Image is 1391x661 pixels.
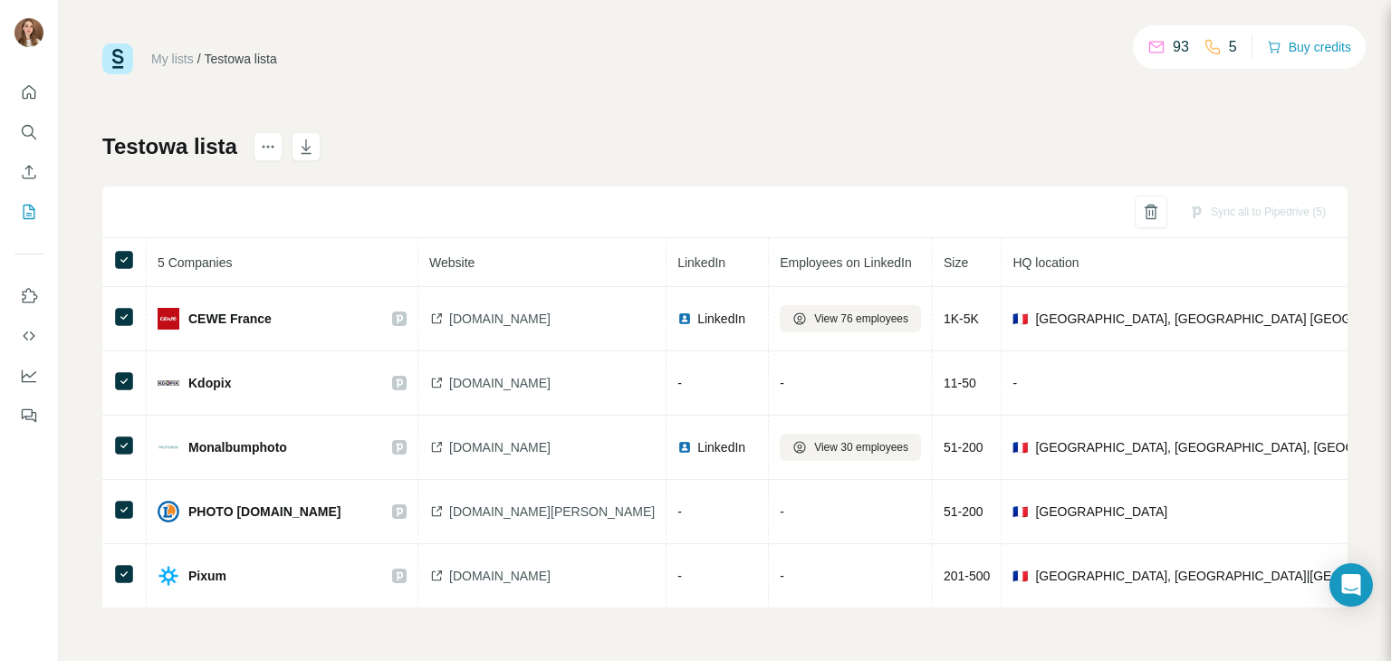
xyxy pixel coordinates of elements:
[1035,503,1167,521] span: [GEOGRAPHIC_DATA]
[697,310,745,328] span: LinkedIn
[158,255,233,270] span: 5 Companies
[697,438,745,456] span: LinkedIn
[188,503,341,521] span: PHOTO [DOMAIN_NAME]
[188,438,287,456] span: Monalbumphoto
[449,310,551,328] span: [DOMAIN_NAME]
[14,156,43,188] button: Enrich CSV
[158,308,179,330] img: company-logo
[158,565,179,587] img: company-logo
[449,503,655,521] span: [DOMAIN_NAME][PERSON_NAME]
[944,311,979,326] span: 1K-5K
[1329,563,1373,607] div: Open Intercom Messenger
[197,50,201,68] li: /
[1012,310,1028,328] span: 🇫🇷
[944,504,983,519] span: 51-200
[677,311,692,326] img: LinkedIn logo
[944,569,990,583] span: 201-500
[780,569,784,583] span: -
[1173,36,1189,58] p: 93
[1267,34,1351,60] button: Buy credits
[944,376,976,390] span: 11-50
[14,76,43,109] button: Quick start
[677,440,692,455] img: LinkedIn logo
[14,399,43,432] button: Feedback
[1012,376,1017,390] span: -
[449,374,551,392] span: [DOMAIN_NAME]
[780,305,921,332] button: View 76 employees
[188,310,272,328] span: CEWE France
[205,50,277,68] div: Testowa lista
[1229,36,1237,58] p: 5
[102,132,237,161] h1: Testowa lista
[102,43,133,74] img: Surfe Logo
[780,376,784,390] span: -
[780,504,784,519] span: -
[188,374,231,392] span: Kdopix
[1012,438,1028,456] span: 🇫🇷
[158,436,179,458] img: company-logo
[944,440,983,455] span: 51-200
[449,567,551,585] span: [DOMAIN_NAME]
[677,255,725,270] span: LinkedIn
[780,434,921,461] button: View 30 employees
[151,52,194,66] a: My lists
[429,255,475,270] span: Website
[158,501,179,522] img: company-logo
[814,311,908,327] span: View 76 employees
[14,196,43,228] button: My lists
[14,116,43,148] button: Search
[677,376,682,390] span: -
[188,567,226,585] span: Pixum
[14,359,43,392] button: Dashboard
[814,439,908,455] span: View 30 employees
[780,255,912,270] span: Employees on LinkedIn
[158,380,179,386] img: company-logo
[1012,255,1079,270] span: HQ location
[254,132,283,161] button: actions
[677,569,682,583] span: -
[449,438,551,456] span: [DOMAIN_NAME]
[14,280,43,312] button: Use Surfe on LinkedIn
[14,18,43,47] img: Avatar
[944,255,968,270] span: Size
[1012,503,1028,521] span: 🇫🇷
[677,504,682,519] span: -
[14,320,43,352] button: Use Surfe API
[1012,567,1028,585] span: 🇫🇷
